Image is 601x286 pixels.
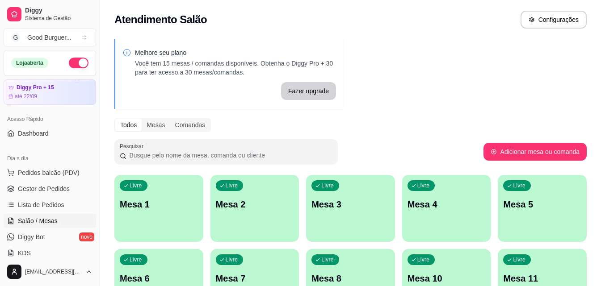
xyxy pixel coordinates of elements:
[130,256,142,263] p: Livre
[120,272,198,285] p: Mesa 6
[311,198,390,211] p: Mesa 3
[18,232,45,241] span: Diggy Bot
[321,256,334,263] p: Livre
[115,119,142,131] div: Todos
[483,143,587,161] button: Adicionar mesa ou comanda
[408,272,486,285] p: Mesa 10
[503,198,581,211] p: Mesa 5
[4,29,96,46] button: Select a team
[18,200,64,209] span: Lista de Pedidos
[4,151,96,166] div: Dia a dia
[408,198,486,211] p: Mesa 4
[281,82,336,100] button: Fazer upgrade
[402,175,491,242] button: LivreMesa 4
[513,182,525,189] p: Livre
[18,249,31,257] span: KDS
[216,198,294,211] p: Mesa 2
[4,246,96,260] a: KDS
[120,198,198,211] p: Mesa 1
[114,175,203,242] button: LivreMesa 1
[142,119,170,131] div: Mesas
[4,166,96,180] button: Pedidos balcão (PDV)
[4,126,96,141] a: Dashboard
[4,4,96,25] a: DiggySistema de Gestão
[521,11,587,29] button: Configurações
[25,7,92,15] span: Diggy
[4,230,96,244] a: Diggy Botnovo
[18,168,80,177] span: Pedidos balcão (PDV)
[114,12,207,27] h2: Atendimento Salão
[135,48,336,57] p: Melhore seu plano
[15,93,37,100] article: até 22/09
[4,198,96,212] a: Lista de Pedidos
[417,256,430,263] p: Livre
[27,33,71,42] div: Good Burguer ...
[311,272,390,285] p: Mesa 8
[135,59,336,77] p: Você tem 15 mesas / comandas disponíveis. Obtenha o Diggy Pro + 30 para ter acesso a 30 mesas/com...
[216,272,294,285] p: Mesa 7
[11,58,48,68] div: Loja aberta
[120,142,147,150] label: Pesquisar
[18,216,58,225] span: Salão / Mesas
[11,33,20,42] span: G
[18,129,49,138] span: Dashboard
[170,119,210,131] div: Comandas
[498,175,587,242] button: LivreMesa 5
[4,79,96,105] a: Diggy Pro + 15até 22/09
[25,268,82,275] span: [EMAIL_ADDRESS][DOMAIN_NAME]
[226,182,238,189] p: Livre
[69,58,88,68] button: Alterar Status
[226,256,238,263] p: Livre
[4,182,96,196] a: Gestor de Pedidos
[130,182,142,189] p: Livre
[4,112,96,126] div: Acesso Rápido
[126,151,332,160] input: Pesquisar
[210,175,299,242] button: LivreMesa 2
[321,182,334,189] p: Livre
[18,184,70,193] span: Gestor de Pedidos
[4,261,96,282] button: [EMAIL_ADDRESS][DOMAIN_NAME]
[25,15,92,22] span: Sistema de Gestão
[17,84,54,91] article: Diggy Pro + 15
[417,182,430,189] p: Livre
[513,256,525,263] p: Livre
[4,214,96,228] a: Salão / Mesas
[306,175,395,242] button: LivreMesa 3
[503,272,581,285] p: Mesa 11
